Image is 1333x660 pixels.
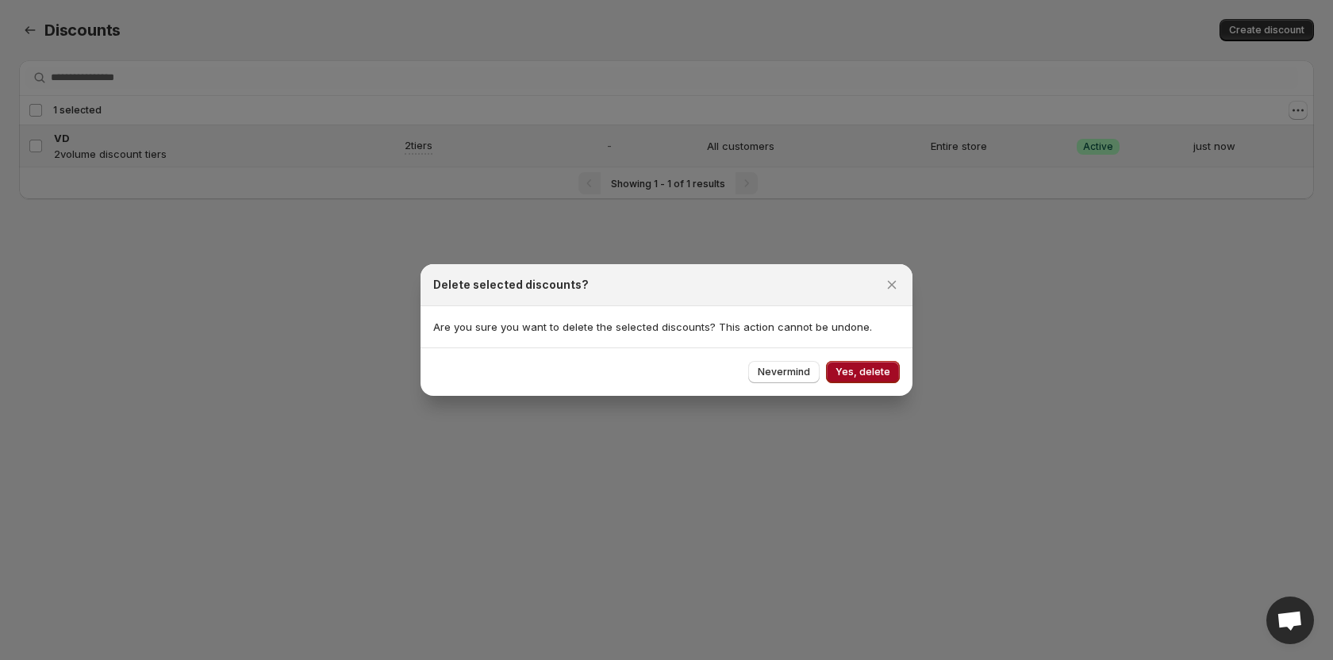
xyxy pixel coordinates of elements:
button: Close [881,274,903,296]
span: Nevermind [758,366,810,378]
button: Nevermind [748,361,820,383]
div: Open chat [1266,597,1314,644]
p: Are you sure you want to delete the selected discounts? This action cannot be undone. [433,319,900,335]
span: Yes, delete [836,366,890,378]
button: Yes, delete [826,361,900,383]
h2: Delete selected discounts? [433,277,589,293]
